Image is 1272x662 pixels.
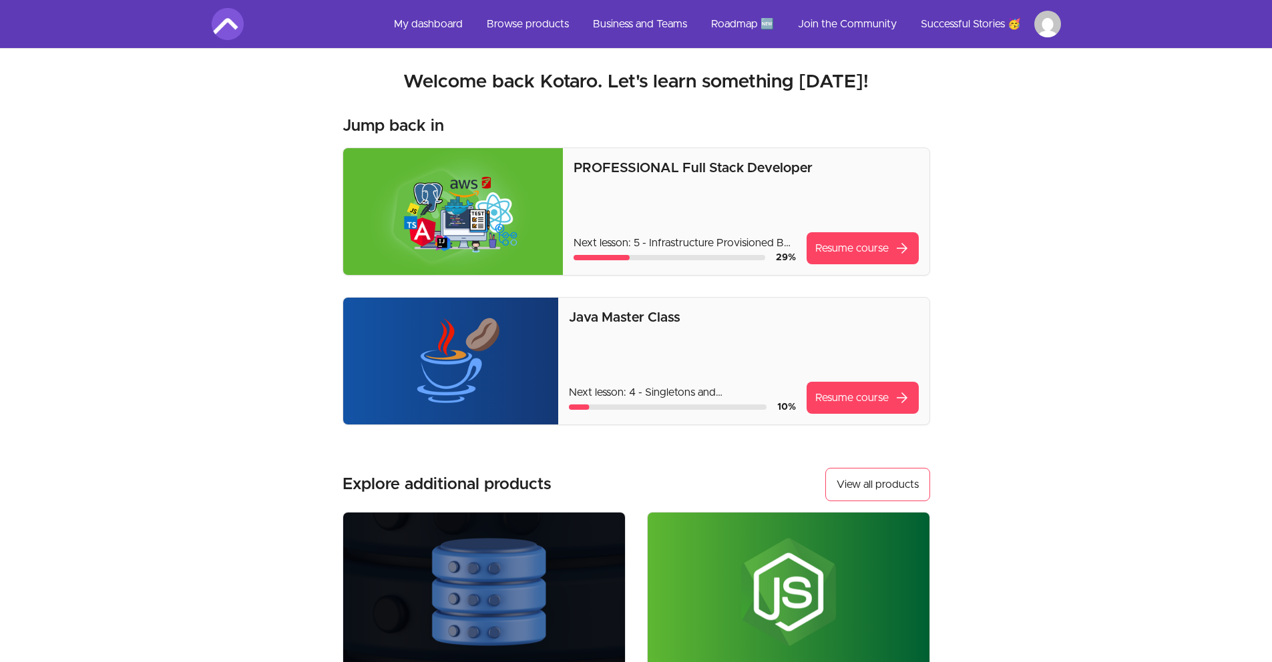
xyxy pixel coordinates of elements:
[894,240,910,256] span: arrow_forward
[574,235,795,251] p: Next lesson: 5 - Infrastructure Provisioned By EB
[343,474,552,495] h3: Explore additional products
[910,8,1032,40] a: Successful Stories 🥳
[807,232,919,264] a: Resume coursearrow_forward
[825,468,930,501] a: View all products
[574,255,765,260] div: Course progress
[383,8,473,40] a: My dashboard
[212,8,244,40] img: Amigoscode logo
[343,298,559,424] img: Product image for Java Master Class
[343,115,444,137] h3: Jump back in
[807,382,919,414] a: Resume coursearrow_forward
[1034,11,1061,37] img: Profile image for Kotaro Iwanaga
[894,390,910,406] span: arrow_forward
[343,148,564,275] img: Product image for PROFESSIONAL Full Stack Developer
[776,253,796,262] span: 29 %
[787,8,907,40] a: Join the Community
[574,159,918,178] p: PROFESSIONAL Full Stack Developer
[569,308,918,327] p: Java Master Class
[569,384,795,400] p: Next lesson: 4 - Singletons and @Inject_@Autowire
[569,404,766,410] div: Course progress
[582,8,698,40] a: Business and Teams
[212,70,1061,94] h2: Welcome back Kotaro. Let's learn something [DATE]!
[476,8,580,40] a: Browse products
[777,402,796,412] span: 10 %
[383,8,1061,40] nav: Main
[700,8,785,40] a: Roadmap 🆕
